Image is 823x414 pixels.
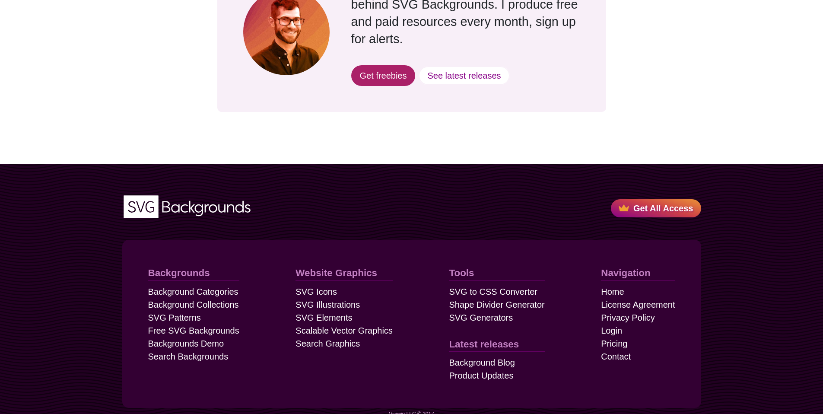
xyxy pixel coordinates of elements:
[449,369,513,382] a: Product Updates
[449,311,513,324] a: SVG Generators
[148,337,224,350] a: Backgrounds Demo
[351,65,416,86] a: Get freebies
[296,298,360,311] a: SVG Illustrations
[419,66,509,85] a: See latest releases
[449,356,515,369] a: Background Blog
[148,324,239,337] a: Free SVG Backgrounds
[601,311,655,324] a: Privacy Policy
[296,337,360,350] a: Search Graphics
[449,285,537,298] a: SVG to CSS Converter
[601,324,622,337] a: Login
[611,199,701,217] a: Get All Access
[449,298,544,311] a: Shape Divider Generator
[148,298,239,311] a: Background Collections
[148,285,238,298] a: Background Categories
[148,266,239,281] a: Backgrounds
[296,266,393,281] a: Website Graphics
[601,266,675,281] a: Navigation
[296,324,393,337] a: Scalable Vector Graphics
[148,350,229,363] a: Search Backgrounds
[296,285,337,298] a: SVG Icons
[601,285,624,298] a: Home
[601,337,627,350] a: Pricing
[296,311,352,324] a: SVG Elements
[449,266,544,281] a: Tools
[601,298,675,311] a: License Agreement
[148,311,201,324] a: SVG Patterns
[449,337,544,352] a: Latest releases
[601,350,631,363] a: Contact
